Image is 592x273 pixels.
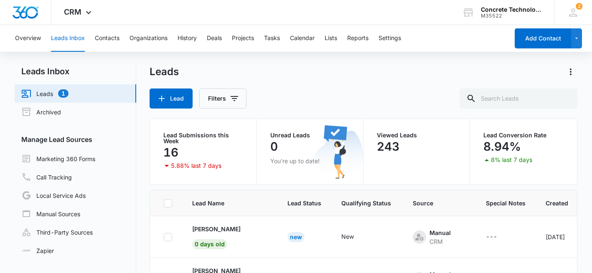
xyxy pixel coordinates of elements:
p: Lead Conversion Rate [483,132,563,138]
a: New [287,233,305,240]
div: - - Select to Edit Field [341,232,369,242]
span: 2 [576,3,582,10]
div: notifications count [576,3,582,10]
button: Calendar [290,25,315,52]
p: 0 [270,140,278,153]
div: Manual [429,228,451,237]
button: Add Contact [515,28,571,48]
button: Projects [232,25,254,52]
span: Lead Name [192,199,267,207]
a: [PERSON_NAME]0 days old [192,225,267,248]
h3: Manage Lead Sources [15,134,136,144]
div: CRM [429,237,451,246]
span: Special Notes [486,199,526,207]
button: Tasks [264,25,280,52]
button: Overview [15,25,41,52]
span: CRM [64,8,81,16]
button: Reports [347,25,368,52]
h2: Leads Inbox [15,65,136,78]
button: Lead [150,88,193,109]
a: Marketing 360 Forms [21,154,95,164]
p: 8.94% [483,140,521,153]
p: 8% last 7 days [491,157,532,163]
p: Unread Leads [270,132,350,138]
div: New [341,232,354,241]
div: - - Select to Edit Field [486,232,512,242]
div: - - Select to Edit Field [413,228,466,246]
h1: Leads [150,66,179,78]
button: Deals [207,25,222,52]
p: 5.88% last 7 days [171,163,221,169]
button: History [178,25,197,52]
span: Created [546,199,568,207]
span: 0 days old [192,239,227,249]
input: Search Leads [460,88,577,109]
button: Settings [379,25,401,52]
div: account name [481,6,542,13]
p: 243 [377,140,399,153]
span: Lead Status [287,199,321,207]
button: Leads Inbox [51,25,85,52]
div: New [287,232,305,242]
p: [PERSON_NAME] [192,225,241,233]
span: Qualifying Status [341,199,393,207]
button: Lists [325,25,337,52]
button: Contacts [95,25,119,52]
a: Third-Party Sources [21,227,93,237]
button: Actions [564,65,577,78]
button: Filters [199,88,246,109]
span: Source [413,199,466,207]
p: 16 [163,146,178,159]
a: Leads1 [21,88,69,99]
button: Organizations [130,25,168,52]
div: [DATE] [546,233,568,241]
a: Zapier [21,246,54,255]
a: Archived [21,107,61,117]
p: Viewed Leads [377,132,456,138]
a: Local Service Ads [21,190,86,200]
a: Manual Sources [21,209,80,219]
p: You’re up to date! [270,157,350,165]
a: Call Tracking [21,172,72,182]
div: --- [486,232,497,242]
p: Lead Submissions this Week [163,132,243,144]
div: account id [481,13,542,19]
